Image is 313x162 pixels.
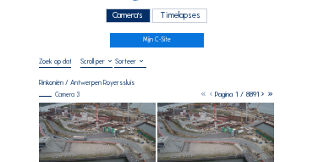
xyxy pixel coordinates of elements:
div: Camera 3 [39,92,80,98]
input: Zoek op datum 󰅀 [39,57,71,65]
span: Pagina 1 / 8891 [215,90,259,98]
a: Mijn C-Site [110,33,204,47]
div: Camera's [106,8,151,23]
div: Rinkoniën / Antwerpen Royerssluis [39,79,135,86]
div: Timelapses [152,8,207,23]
